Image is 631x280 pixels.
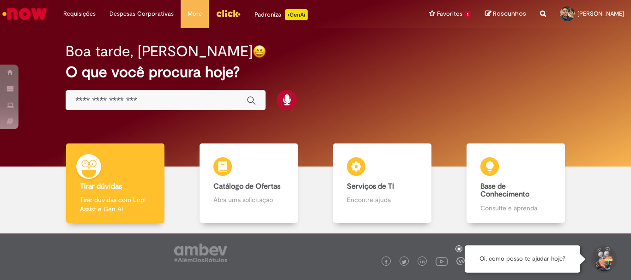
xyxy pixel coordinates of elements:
[182,143,315,223] a: Catálogo de Ofertas Abra uma solicitação
[347,195,417,204] p: Encontre ajuda
[253,45,266,58] img: happy-face.png
[174,244,227,262] img: logo_footer_ambev_rotulo_gray.png
[384,260,388,264] img: logo_footer_facebook.png
[420,259,425,265] img: logo_footer_linkedin.png
[437,9,462,18] span: Favoritos
[480,182,529,199] b: Base de Conhecimento
[485,10,526,18] a: Rascunhos
[109,9,174,18] span: Despesas Corporativas
[577,10,624,18] span: [PERSON_NAME]
[63,9,96,18] span: Requisições
[456,257,465,265] img: logo_footer_workplace.png
[347,182,394,191] b: Serviços de TI
[1,5,49,23] img: ServiceNow
[213,195,284,204] p: Abra uma solicitação
[436,255,448,267] img: logo_footer_youtube.png
[80,195,150,214] p: Tirar dúvidas com Lupi Assist e Gen Ai
[480,203,551,213] p: Consulte e aprenda
[402,260,407,264] img: logo_footer_twitter.png
[213,182,280,191] b: Catálogo de Ofertas
[493,9,526,18] span: Rascunhos
[66,64,565,80] h2: O que você procura hoje?
[465,245,580,273] div: Oi, como posso te ajudar hoje?
[80,182,122,191] b: Tirar dúvidas
[589,245,617,273] button: Iniciar Conversa de Suporte
[464,11,471,18] span: 1
[315,143,449,223] a: Serviços de TI Encontre ajuda
[188,9,202,18] span: More
[255,9,308,20] div: Padroniza
[49,143,182,223] a: Tirar dúvidas Tirar dúvidas com Lupi Assist e Gen Ai
[66,43,253,60] h2: Boa tarde, [PERSON_NAME]
[216,6,241,20] img: click_logo_yellow_360x200.png
[285,9,308,20] p: +GenAi
[449,143,582,223] a: Base de Conhecimento Consulte e aprenda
